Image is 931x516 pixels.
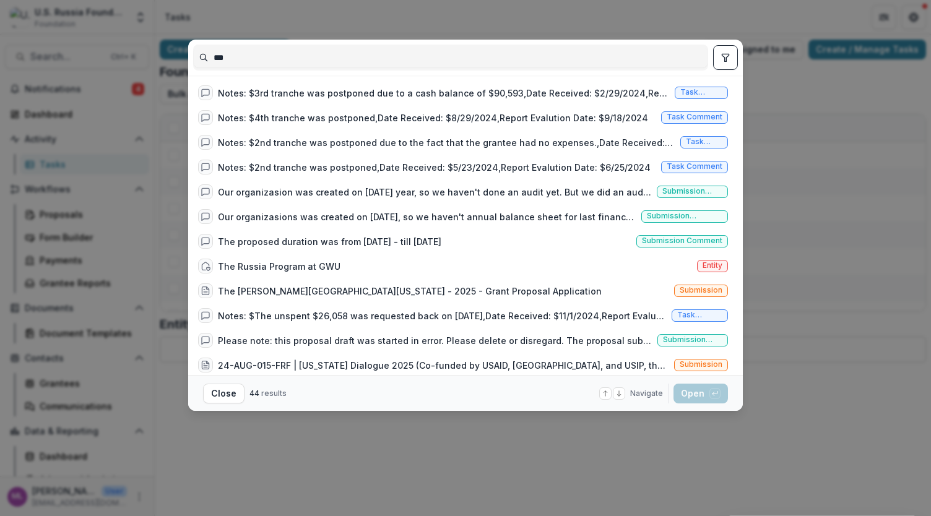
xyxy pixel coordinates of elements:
div: The [PERSON_NAME][GEOGRAPHIC_DATA][US_STATE] - 2025 - Grant Proposal Application [218,285,602,298]
div: Our organizasion was created on [DATE] year, so we haven't done an audit yet. But we did an audit... [218,186,652,199]
span: Submission comment [642,236,722,245]
button: Close [203,384,245,403]
div: The proposed duration was from [DATE] - till [DATE] [218,235,441,248]
div: 24-AUG-015-FRF | [US_STATE] Dialogue 2025 (Co-funded by USAID, [GEOGRAPHIC_DATA], and USIP, the F... [218,359,669,372]
div: Notes: $2nd tranche was postponed due to the fact that the grantee had no expenses.,Date Received... [218,136,675,149]
span: Submission comment [662,187,722,196]
div: Our organizasions was created on [DATE], so we haven't annual balance sheet for last financial year/ [218,210,636,223]
span: 44 [249,389,259,398]
span: Task comment [667,162,722,171]
div: Notes: $The unspent $26,058 was requested back on [DATE],Date Received: $11/1/2024,Report Evaluti... [218,309,667,322]
span: Task comment [677,311,722,319]
button: Open [673,384,728,403]
button: toggle filters [713,45,738,70]
span: Submission comment [647,212,722,220]
div: The Russia Program at GWU [218,260,340,273]
div: Notes: $2nd tranche was postponed,Date Received: $5/23/2024,Report Evalution Date: $6/25/2024 [218,161,651,174]
span: Task comment [680,88,722,97]
span: Task comment [686,137,722,146]
span: results [261,389,287,398]
div: Notes: $4th tranche was postponed,Date Received: $8/29/2024,Report Evalution Date: $9/18/2024 [218,111,648,124]
span: Submission comment [663,335,722,344]
span: Task comment [667,113,722,121]
span: Submission [680,360,722,369]
span: Navigate [630,388,663,399]
div: Please note: this proposal draft was started in error. Please delete or disregard. The proposal s... [218,334,652,347]
div: Notes: $3rd tranche was postponed due to a cash balance of $90,593,Date Received: $2/29/2024,Repo... [218,87,670,100]
span: Submission [680,286,722,295]
span: Entity [703,261,722,270]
